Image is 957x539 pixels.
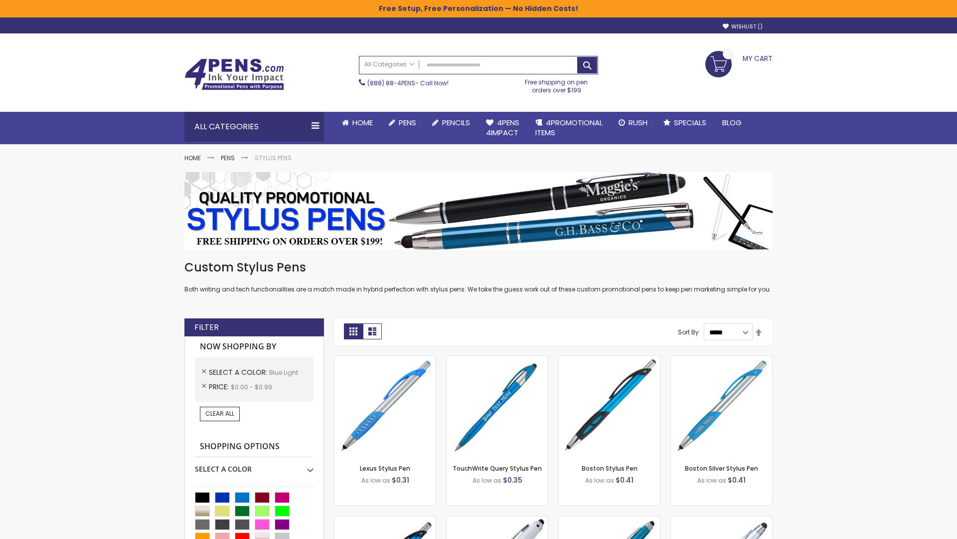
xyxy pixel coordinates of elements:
[674,117,706,128] span: Specials
[352,117,373,128] span: Home
[671,356,772,457] img: Boston Silver Stylus Pen-Blue - Light
[361,476,390,485] span: As low as
[447,356,548,457] img: TouchWrite Query Stylus Pen-Blue Light
[611,112,655,134] a: Rush
[344,323,363,339] strong: Grid
[360,464,410,473] a: Lexus Stylus Pen
[585,476,614,485] span: As low as
[714,112,750,134] a: Blog
[184,260,773,275] h1: Custom Stylus Pens
[503,475,522,485] span: $0.35
[616,475,634,485] span: $0.41
[685,464,758,473] a: Boston Silver Stylus Pen
[671,355,772,364] a: Boston Silver Stylus Pen-Blue - Light
[381,112,424,134] a: Pens
[527,112,611,144] a: 4PROMOTIONALITEMS
[269,368,298,377] span: Blue Light
[678,328,699,336] label: Sort By
[364,60,414,68] span: All Categories
[367,79,415,87] a: (888) 88-4PENS
[184,154,201,162] a: Home
[535,117,603,138] span: 4PROMOTIONAL ITEMS
[559,356,660,457] img: Boston Stylus Pen-Blue - Light
[515,74,599,94] div: Free shipping on pen orders over $199
[334,356,436,457] img: Lexus Stylus Pen-Blue - Light
[447,355,548,364] a: TouchWrite Query Stylus Pen-Blue Light
[221,154,235,162] a: Pens
[453,464,542,473] a: TouchWrite Query Stylus Pen
[195,436,314,458] strong: Shopping Options
[671,516,772,525] a: Silver Cool Grip Stylus Pen-Blue - Light
[255,154,292,162] strong: Stylus Pens
[184,112,324,142] div: All Categories
[359,56,419,73] a: All Categories
[629,117,647,128] span: Rush
[334,516,436,525] a: Lexus Metallic Stylus Pen-Blue - Light
[184,58,284,90] img: 4Pens Custom Pens and Promotional Products
[473,476,501,485] span: As low as
[195,336,314,357] strong: Now Shopping by
[195,457,314,474] div: Select A Color
[392,475,409,485] span: $0.31
[559,355,660,364] a: Boston Stylus Pen-Blue - Light
[486,117,519,138] span: 4Pens 4impact
[184,260,773,294] div: Both writing and tech functionalities are a match made in hybrid perfection with stylus pens. We ...
[728,475,746,485] span: $0.41
[184,172,773,250] img: Stylus Pens
[559,516,660,525] a: Lory Metallic Stylus Pen-Blue - Light
[655,112,714,134] a: Specials
[334,112,381,134] a: Home
[367,79,449,87] span: - Call Now!
[194,322,219,333] strong: Filter
[209,367,269,377] span: Select A Color
[200,407,240,421] a: Clear All
[723,23,763,30] a: Wishlist
[399,117,416,128] span: Pens
[209,382,231,392] span: Price
[424,112,478,134] a: Pencils
[478,112,527,144] a: 4Pens4impact
[447,516,548,525] a: Kimberly Logo Stylus Pens-LT-Blue
[722,117,742,128] span: Blog
[582,464,638,473] a: Boston Stylus Pen
[334,355,436,364] a: Lexus Stylus Pen-Blue - Light
[231,383,272,391] span: $0.00 - $0.99
[205,409,234,418] span: Clear All
[442,117,470,128] span: Pencils
[697,476,726,485] span: As low as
